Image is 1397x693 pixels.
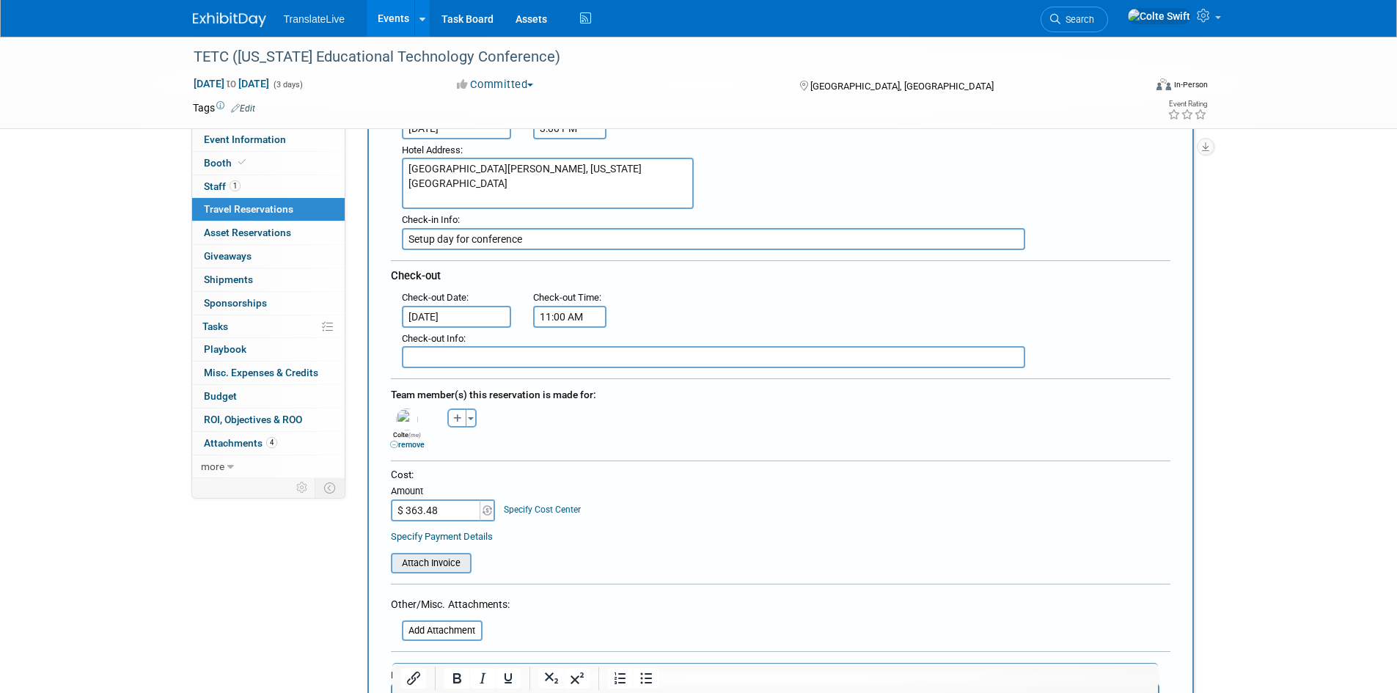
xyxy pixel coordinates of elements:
[290,478,315,497] td: Personalize Event Tab Strip
[238,158,246,166] i: Booth reservation complete
[1057,76,1209,98] div: Event Format
[284,13,345,25] span: TranslateLive
[204,343,246,355] span: Playbook
[204,227,291,238] span: Asset Reservations
[402,214,460,225] small: :
[1060,14,1094,25] span: Search
[391,468,1170,482] div: Cost:
[402,144,461,155] span: Hotel Address
[1167,100,1207,108] div: Event Rating
[8,6,758,21] body: Rich Text Area. Press ALT-0 for help.
[192,268,345,291] a: Shipments
[204,414,302,425] span: ROI, Objectives & ROO
[192,338,345,361] a: Playbook
[504,505,581,515] a: Specify Cost Center
[1173,79,1208,90] div: In-Person
[391,485,497,499] div: Amount
[192,315,345,338] a: Tasks
[192,292,345,315] a: Sponsorships
[384,430,431,451] div: Colte
[201,461,224,472] span: more
[204,297,267,309] span: Sponsorships
[266,437,277,448] span: 4
[192,175,345,198] a: Staff1
[224,78,238,89] span: to
[204,133,286,145] span: Event Information
[192,385,345,408] a: Budget
[231,103,255,114] a: Edit
[204,367,318,378] span: Misc. Expenses & Credits
[390,440,425,450] a: remove
[565,668,590,689] button: Superscript
[391,269,441,282] span: Check-out
[408,432,421,439] span: (me)
[444,668,469,689] button: Bold
[204,437,277,449] span: Attachments
[533,292,601,303] small: :
[204,390,237,402] span: Budget
[192,128,345,151] a: Event Information
[533,292,599,303] span: Check-out Time
[230,180,241,191] span: 1
[192,432,345,455] a: Attachments4
[204,203,293,215] span: Travel Reservations
[634,668,659,689] button: Bullet list
[272,80,303,89] span: (3 days)
[192,408,345,431] a: ROI, Objectives & ROO
[202,320,228,332] span: Tasks
[193,100,255,115] td: Tags
[193,77,270,90] span: [DATE] [DATE]
[539,668,564,689] button: Subscript
[391,531,493,542] a: Specify Payment Details
[402,144,463,155] small: :
[192,152,345,175] a: Booth
[496,668,521,689] button: Underline
[204,180,241,192] span: Staff
[315,478,345,497] td: Toggle Event Tabs
[1156,78,1171,90] img: Format-Inperson.png
[193,12,266,27] img: ExhibitDay
[391,381,1170,405] div: Team member(s) this reservation is made for:
[188,44,1122,70] div: TETC ([US_STATE] Educational Technology Conference)
[1127,8,1191,24] img: Colte Swift
[608,668,633,689] button: Numbered list
[402,292,466,303] span: Check-out Date
[402,333,463,344] span: Check-out Info
[391,597,510,615] div: Other/Misc. Attachments:
[810,81,994,92] span: [GEOGRAPHIC_DATA], [GEOGRAPHIC_DATA]
[192,245,345,268] a: Giveaways
[1041,7,1108,32] a: Search
[192,221,345,244] a: Asset Reservations
[402,214,458,225] span: Check-in Info
[401,668,426,689] button: Insert/edit link
[204,157,249,169] span: Booth
[402,292,469,303] small: :
[192,455,345,478] a: more
[402,333,466,344] small: :
[452,77,539,92] button: Committed
[204,274,253,285] span: Shipments
[192,362,345,384] a: Misc. Expenses & Credits
[391,662,1159,683] div: Reservation Notes/Details:
[470,668,495,689] button: Italic
[192,198,345,221] a: Travel Reservations
[204,250,252,262] span: Giveaways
